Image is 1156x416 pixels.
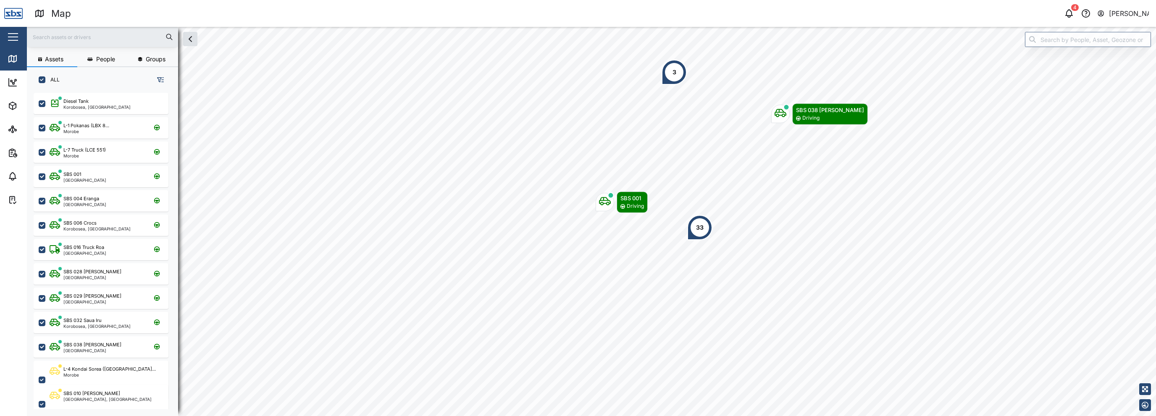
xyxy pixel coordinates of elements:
[627,202,644,210] div: Driving
[146,56,166,62] span: Groups
[63,341,121,348] div: SBS 038 [PERSON_NAME]
[63,122,109,129] div: L-1 Pokanas (LBX 8...
[63,227,131,231] div: Korobosea, [GEOGRAPHIC_DATA]
[1025,32,1151,47] input: Search by People, Asset, Geozone or Place
[771,103,868,125] div: Map marker
[27,27,1156,416] canvas: Map
[63,366,156,373] div: L-4 Kondai Sorea ([GEOGRAPHIC_DATA]...
[662,60,687,85] div: Map marker
[802,114,820,122] div: Driving
[63,317,102,324] div: SBS 032 Saua Iru
[63,324,131,328] div: Korobosea, [GEOGRAPHIC_DATA]
[687,215,712,240] div: Map marker
[22,148,50,157] div: Reports
[63,244,104,251] div: SBS 016 Truck Roa
[63,390,120,397] div: SBS 010 [PERSON_NAME]
[4,4,23,23] img: Main Logo
[63,129,109,133] div: Morobe
[22,78,60,87] div: Dashboard
[1071,4,1079,11] div: 4
[63,220,97,227] div: SBS 006 Crocs
[63,202,106,207] div: [GEOGRAPHIC_DATA]
[34,90,178,409] div: grid
[22,172,48,181] div: Alarms
[63,195,99,202] div: SBS 004 Eranga
[32,31,173,43] input: Search assets or drivers
[63,293,121,300] div: SBS 029 [PERSON_NAME]
[22,195,45,204] div: Tasks
[696,223,704,232] div: 33
[63,300,121,304] div: [GEOGRAPHIC_DATA]
[63,178,106,182] div: [GEOGRAPHIC_DATA]
[63,147,106,154] div: L-7 Truck (LCE 551)
[45,56,63,62] span: Assets
[63,397,152,401] div: [GEOGRAPHIC_DATA], [GEOGRAPHIC_DATA]
[63,268,121,275] div: SBS 028 [PERSON_NAME]
[22,125,42,134] div: Sites
[1109,8,1149,19] div: [PERSON_NAME]
[63,275,121,280] div: [GEOGRAPHIC_DATA]
[673,68,676,77] div: 3
[22,101,48,110] div: Assets
[63,154,106,158] div: Morobe
[596,191,648,213] div: Map marker
[22,54,41,63] div: Map
[63,348,121,353] div: [GEOGRAPHIC_DATA]
[620,194,644,202] div: SBS 001
[96,56,115,62] span: People
[63,373,156,377] div: Morobe
[63,98,89,105] div: Diesel Tank
[63,171,81,178] div: SBS 001
[63,105,131,109] div: Korobosea, [GEOGRAPHIC_DATA]
[1097,8,1149,19] button: [PERSON_NAME]
[51,6,71,21] div: Map
[796,106,864,114] div: SBS 038 [PERSON_NAME]
[63,251,106,255] div: [GEOGRAPHIC_DATA]
[45,76,60,83] label: ALL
